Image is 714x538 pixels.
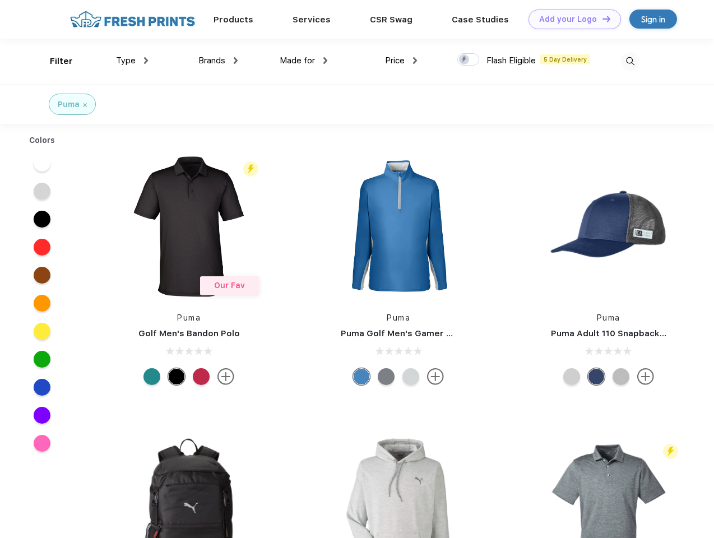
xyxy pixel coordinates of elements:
[293,15,331,25] a: Services
[641,13,665,26] div: Sign in
[193,368,210,385] div: Ski Patrol
[588,368,605,385] div: Peacoat with Qut Shd
[177,313,201,322] a: Puma
[387,313,410,322] a: Puma
[353,368,370,385] div: Bright Cobalt
[597,313,620,322] a: Puma
[280,55,315,66] span: Made for
[413,57,417,64] img: dropdown.png
[613,368,629,385] div: Quarry with Brt Whit
[563,368,580,385] div: Quarry Brt Whit
[21,134,64,146] div: Colors
[50,55,73,68] div: Filter
[629,10,677,29] a: Sign in
[58,99,80,110] div: Puma
[143,368,160,385] div: Green Lagoon
[621,52,639,71] img: desktop_search.svg
[138,328,240,338] a: Golf Men's Bandon Polo
[540,54,590,64] span: 5 Day Delivery
[234,57,238,64] img: dropdown.png
[243,161,258,177] img: flash_active_toggle.svg
[427,368,444,385] img: more.svg
[486,55,536,66] span: Flash Eligible
[385,55,405,66] span: Price
[214,15,253,25] a: Products
[214,281,245,290] span: Our Fav
[168,368,185,385] div: Puma Black
[83,103,87,107] img: filter_cancel.svg
[116,55,136,66] span: Type
[198,55,225,66] span: Brands
[67,10,198,29] img: fo%20logo%202.webp
[539,15,597,24] div: Add your Logo
[323,57,327,64] img: dropdown.png
[341,328,518,338] a: Puma Golf Men's Gamer Golf Quarter-Zip
[637,368,654,385] img: more.svg
[534,152,683,301] img: func=resize&h=266
[378,368,395,385] div: Quiet Shade
[217,368,234,385] img: more.svg
[114,152,263,301] img: func=resize&h=266
[602,16,610,22] img: DT
[663,444,678,459] img: flash_active_toggle.svg
[144,57,148,64] img: dropdown.png
[370,15,412,25] a: CSR Swag
[402,368,419,385] div: High Rise
[324,152,473,301] img: func=resize&h=266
